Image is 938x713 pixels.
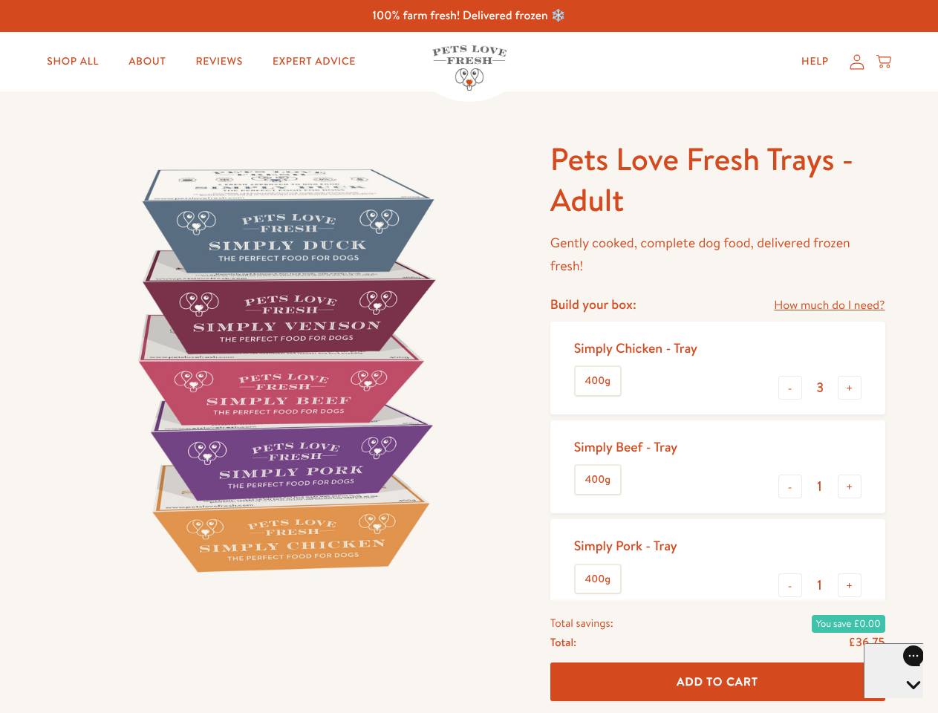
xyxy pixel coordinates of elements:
[550,613,613,633] span: Total savings:
[838,376,862,400] button: +
[838,475,862,498] button: +
[574,438,677,455] div: Simply Beef - Tray
[574,339,697,356] div: Simply Chicken - Tray
[812,615,885,633] span: You save £0.00
[778,376,802,400] button: -
[550,662,885,702] button: Add To Cart
[117,47,177,76] a: About
[183,47,254,76] a: Reviews
[550,232,885,277] p: Gently cooked, complete dog food, delivered frozen fresh!
[864,643,923,698] iframe: Gorgias live chat messenger
[838,573,862,597] button: +
[576,466,620,494] label: 400g
[576,367,620,395] label: 400g
[550,633,576,652] span: Total:
[432,45,507,91] img: Pets Love Fresh
[789,47,841,76] a: Help
[677,674,758,689] span: Add To Cart
[550,296,636,313] h4: Build your box:
[550,139,885,220] h1: Pets Love Fresh Trays - Adult
[53,139,515,600] img: Pets Love Fresh Trays - Adult
[778,573,802,597] button: -
[35,47,111,76] a: Shop All
[576,565,620,593] label: 400g
[848,634,885,651] span: £36.75
[574,537,677,554] div: Simply Pork - Tray
[261,47,368,76] a: Expert Advice
[778,475,802,498] button: -
[774,296,885,316] a: How much do I need?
